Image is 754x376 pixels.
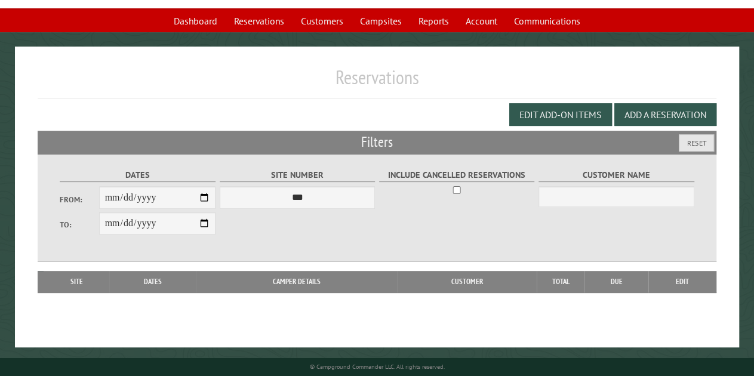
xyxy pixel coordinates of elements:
th: Total [537,271,584,292]
h2: Filters [38,131,716,153]
th: Dates [109,271,196,292]
label: From: [60,194,99,205]
th: Customer [398,271,537,292]
a: Communications [507,10,587,32]
h1: Reservations [38,66,716,98]
a: Campsites [353,10,409,32]
label: Include Cancelled Reservations [379,168,535,182]
button: Add a Reservation [614,103,716,126]
th: Site [44,271,109,292]
label: To: [60,219,99,230]
label: Site Number [220,168,376,182]
button: Reset [679,134,714,152]
a: Reservations [227,10,291,32]
label: Customer Name [538,168,694,182]
small: © Campground Commander LLC. All rights reserved. [310,363,445,371]
label: Dates [60,168,216,182]
th: Camper Details [196,271,397,292]
a: Dashboard [167,10,224,32]
a: Customers [294,10,350,32]
th: Edit [648,271,716,292]
button: Edit Add-on Items [509,103,612,126]
th: Due [584,271,648,292]
a: Reports [411,10,456,32]
a: Account [458,10,504,32]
